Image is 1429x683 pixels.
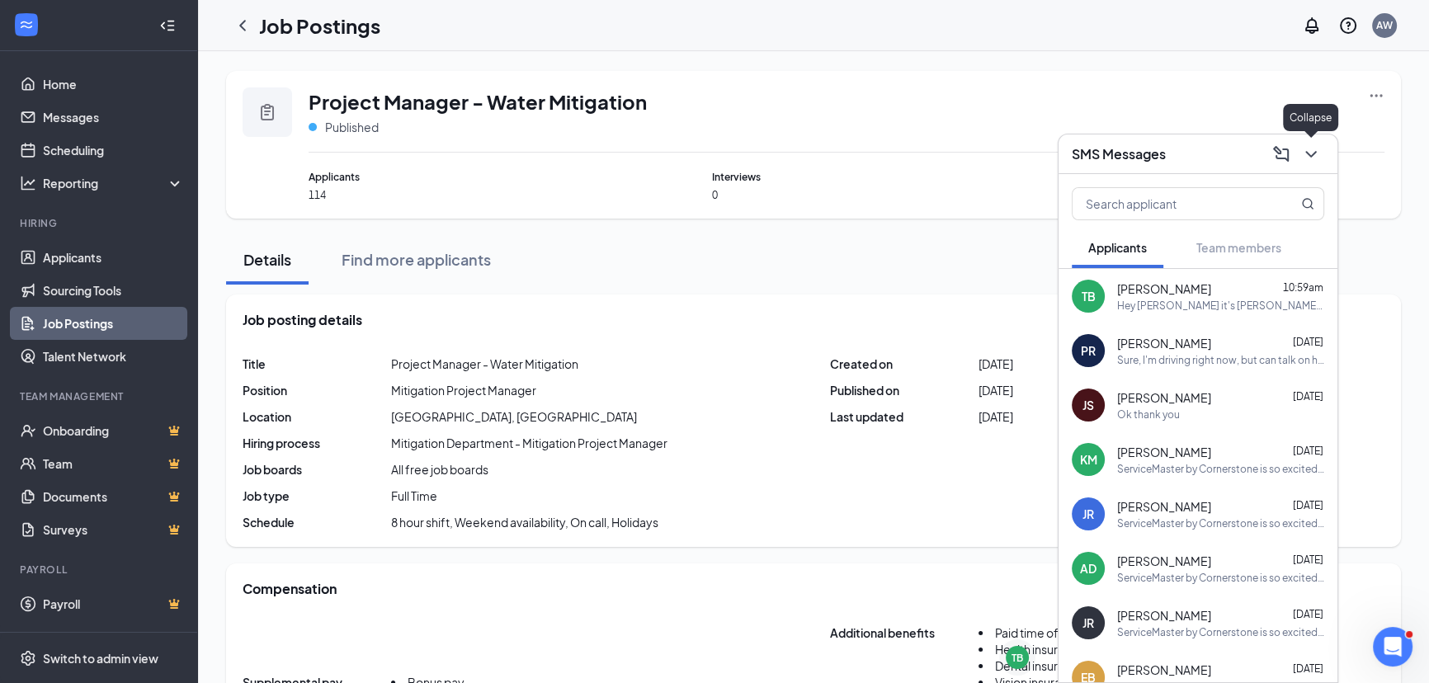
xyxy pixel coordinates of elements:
[20,216,181,230] div: Hiring
[1376,18,1393,32] div: AW
[1373,627,1412,667] iframe: Intercom live chat
[43,414,184,447] a: OnboardingCrown
[325,119,379,135] span: Published
[259,12,380,40] h1: Job Postings
[43,340,184,373] a: Talent Network
[1298,141,1324,167] button: ChevronDown
[1117,407,1180,422] div: Ok thank you
[1196,240,1281,255] span: Team members
[1012,651,1023,665] div: TB
[309,169,578,185] span: Applicants
[1293,499,1323,511] span: [DATE]
[1268,141,1295,167] button: ComposeMessage
[1082,397,1094,413] div: JS
[159,17,176,34] svg: Collapse
[1117,516,1324,530] div: ServiceMaster by Cornerstone is so excited for you to join our team! Do you know anyone else who ...
[1081,342,1096,359] div: PR
[43,587,184,620] a: PayrollCrown
[43,241,184,274] a: Applicants
[243,461,391,478] span: Job boards
[1293,553,1323,566] span: [DATE]
[391,382,536,398] div: Mitigation Project Manager
[1117,571,1324,585] div: ServiceMaster by Cornerstone is so excited for you to join our team! Do you know anyone else who ...
[1293,662,1323,675] span: [DATE]
[243,580,337,598] span: Compensation
[1080,560,1097,577] div: AD
[1080,451,1097,468] div: KM
[1293,390,1323,403] span: [DATE]
[20,175,36,191] svg: Analysis
[830,356,979,372] span: Created on
[342,249,491,270] div: Find more applicants
[43,307,184,340] a: Job Postings
[1301,197,1314,210] svg: MagnifyingGlass
[43,650,158,667] div: Switch to admin view
[391,514,658,530] span: 8 hour shift, Weekend availability, On call, Holidays
[43,447,184,480] a: TeamCrown
[1117,389,1211,406] span: [PERSON_NAME]
[309,188,578,202] span: 114
[1117,280,1211,297] span: [PERSON_NAME]
[243,382,391,398] span: Position
[1073,188,1268,219] input: Search applicant
[233,16,252,35] svg: ChevronLeft
[391,356,578,372] span: Project Manager - Water Mitigation
[1271,144,1291,164] svg: ComposeMessage
[830,382,979,398] span: Published on
[979,356,1013,372] span: [DATE]
[1117,335,1211,351] span: [PERSON_NAME]
[257,102,277,122] svg: Clipboard
[391,408,637,425] span: [GEOGRAPHIC_DATA], [GEOGRAPHIC_DATA]
[20,650,36,667] svg: Settings
[43,101,184,134] a: Messages
[20,563,181,577] div: Payroll
[43,68,184,101] a: Home
[1117,299,1324,313] div: Hey [PERSON_NAME] it's [PERSON_NAME] again. Can you email me a photo of your driver's license? se...
[391,461,488,478] span: All free job boards
[391,435,667,451] div: Mitigation Department - Mitigation Project Manager
[1072,145,1166,163] h3: SMS Messages
[243,311,362,329] span: Job posting details
[1117,625,1324,639] div: ServiceMaster by Cornerstone is so excited for you to join our team! Do you know anyone else who ...
[979,408,1013,425] span: [DATE]
[1368,87,1384,104] svg: Ellipses
[712,188,981,202] span: 0
[1117,662,1211,678] span: [PERSON_NAME]
[1117,498,1211,515] span: [PERSON_NAME]
[712,169,981,185] span: Interviews
[1302,16,1322,35] svg: Notifications
[1117,444,1211,460] span: [PERSON_NAME]
[1293,608,1323,620] span: [DATE]
[1082,615,1094,631] div: JR
[243,356,391,372] span: Title
[1117,607,1211,624] span: [PERSON_NAME]
[243,408,391,425] span: Location
[20,389,181,403] div: Team Management
[1117,353,1324,367] div: Sure, I'm driving right now, but can talk on hands-free.
[1082,506,1094,522] div: JR
[979,382,1013,398] span: [DATE]
[1301,144,1321,164] svg: ChevronDown
[43,480,184,513] a: DocumentsCrown
[43,175,185,191] div: Reporting
[1293,445,1323,457] span: [DATE]
[18,16,35,33] svg: WorkstreamLogo
[43,134,184,167] a: Scheduling
[995,625,1063,640] span: Paid time off
[243,249,292,270] div: Details
[1088,240,1147,255] span: Applicants
[1283,281,1323,294] span: 10:59am
[830,408,979,425] span: Last updated
[309,87,647,115] span: Project Manager - Water Mitigation
[1338,16,1358,35] svg: QuestionInfo
[243,514,391,530] span: Schedule
[1283,104,1338,131] div: Collapse
[43,513,184,546] a: SurveysCrown
[1117,462,1324,476] div: ServiceMaster by Cornerstone is so excited for you to join our team! Do you know anyone else who ...
[1293,336,1323,348] span: [DATE]
[391,488,437,504] span: Full Time
[1082,288,1096,304] div: TB
[43,274,184,307] a: Sourcing Tools
[243,435,391,451] span: Hiring process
